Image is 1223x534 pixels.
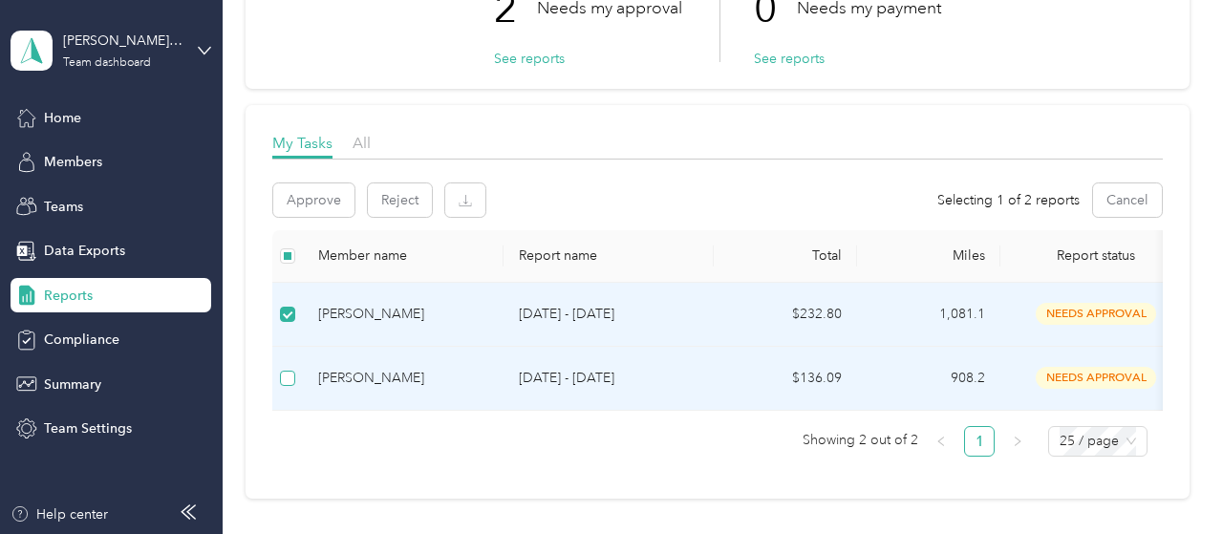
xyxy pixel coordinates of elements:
[353,134,371,152] span: All
[926,426,956,457] li: Previous Page
[1093,183,1162,217] button: Cancel
[714,283,857,347] td: $232.80
[714,347,857,411] td: $136.09
[1012,436,1023,447] span: right
[1036,367,1156,389] span: needs approval
[44,197,83,217] span: Teams
[926,426,956,457] button: left
[872,247,985,264] div: Miles
[1060,427,1136,456] span: 25 / page
[318,247,488,264] div: Member name
[63,31,182,51] div: [PERSON_NAME][EMAIL_ADDRESS][PERSON_NAME][DOMAIN_NAME]
[44,241,125,261] span: Data Exports
[494,49,565,69] button: See reports
[303,230,504,283] th: Member name
[803,426,918,455] span: Showing 2 out of 2
[965,427,994,456] a: 1
[272,134,333,152] span: My Tasks
[273,183,354,217] button: Approve
[729,247,842,264] div: Total
[44,286,93,306] span: Reports
[1002,426,1033,457] button: right
[1036,303,1156,325] span: needs approval
[1116,427,1223,534] iframe: Everlance-gr Chat Button Frame
[1002,426,1033,457] li: Next Page
[1016,247,1176,264] span: Report status
[519,304,698,325] p: [DATE] - [DATE]
[44,374,101,395] span: Summary
[44,418,132,438] span: Team Settings
[519,368,698,389] p: [DATE] - [DATE]
[44,108,81,128] span: Home
[1048,426,1148,457] div: Page Size
[857,347,1000,411] td: 908.2
[964,426,995,457] li: 1
[63,57,151,69] div: Team dashboard
[935,436,947,447] span: left
[504,230,714,283] th: Report name
[937,190,1080,210] span: Selecting 1 of 2 reports
[368,183,432,217] button: Reject
[754,49,825,69] button: See reports
[44,330,119,350] span: Compliance
[11,504,108,524] button: Help center
[318,304,488,325] div: [PERSON_NAME]
[318,368,488,389] div: [PERSON_NAME]
[44,152,102,172] span: Members
[857,283,1000,347] td: 1,081.1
